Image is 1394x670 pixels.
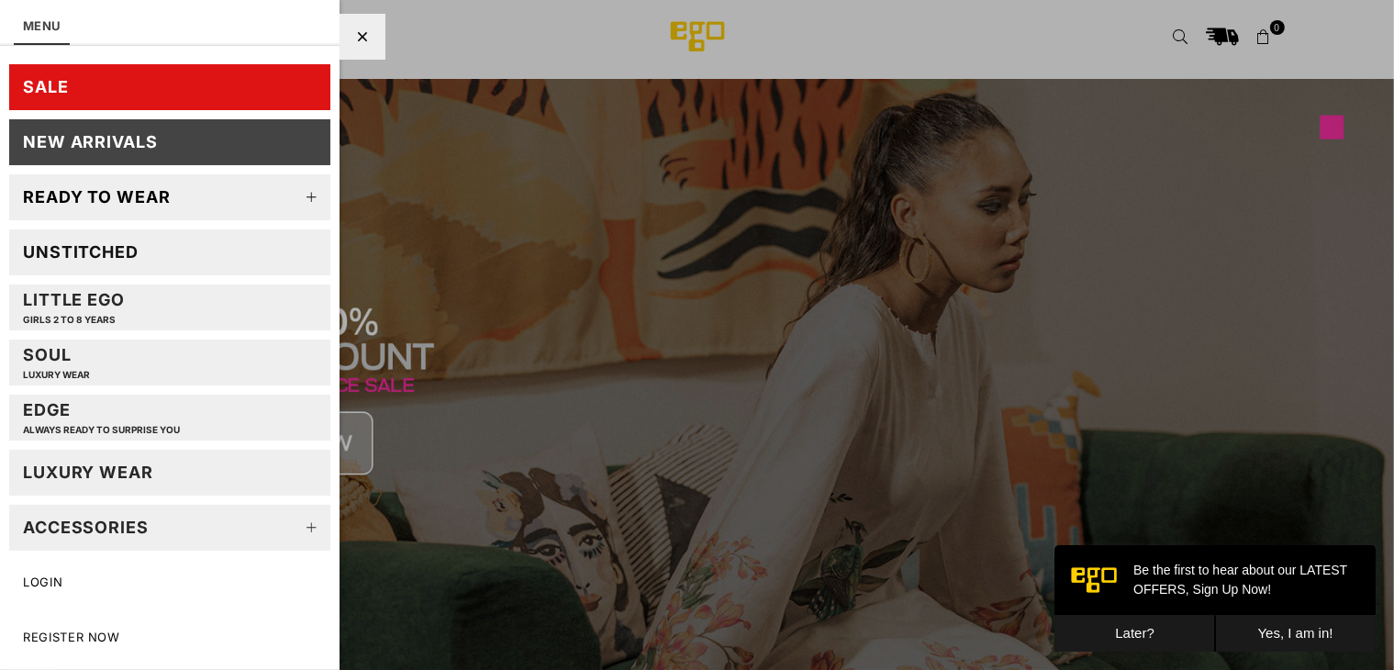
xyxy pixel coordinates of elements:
a: LUXURY WEAR [9,450,330,496]
div: Unstitched [23,241,139,262]
div: Little EGO [23,289,125,325]
a: SoulLUXURY WEAR [9,340,330,385]
div: Accessories [23,517,149,538]
a: Unstitched [9,229,330,275]
button: Yes, I am in! [161,70,321,107]
a: LOGIN [9,560,330,606]
div: LUXURY WEAR [23,462,153,483]
p: GIRLS 2 TO 8 YEARS [23,314,125,326]
div: Close Menu [340,14,385,60]
div: Ready to wear [23,186,171,207]
iframe: webpush-onsite [1054,545,1376,652]
a: Register Now [9,615,330,661]
a: Little EGOGIRLS 2 TO 8 YEARS [9,285,330,330]
a: MENU [23,18,61,33]
a: SALE [9,64,330,110]
p: Always ready to surprise you [23,424,180,436]
p: LUXURY WEAR [23,369,90,381]
a: Accessories [9,505,330,551]
div: SALE [23,76,69,97]
div: EDGE [23,399,180,435]
a: New Arrivals [9,119,330,165]
a: EDGEAlways ready to surprise you [9,395,330,441]
div: Soul [23,344,90,380]
div: New Arrivals [23,131,158,152]
a: Ready to wear [9,174,330,220]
